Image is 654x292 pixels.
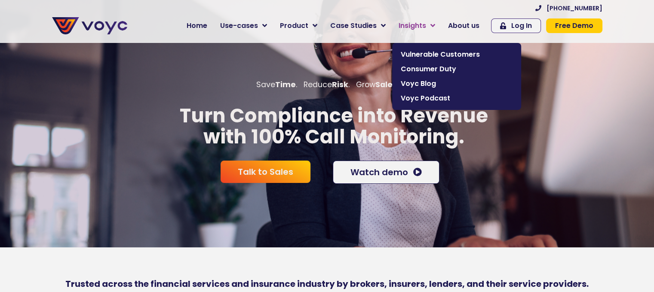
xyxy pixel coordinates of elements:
[535,5,602,11] a: [PHONE_NUMBER]
[324,17,392,34] a: Case Studies
[396,47,517,62] a: Vulnerable Customers
[214,17,273,34] a: Use-cases
[401,79,513,89] span: Voyc Blog
[180,17,214,34] a: Home
[555,22,593,29] span: Free Demo
[333,161,439,184] a: Watch demo
[401,49,513,60] span: Vulnerable Customers
[511,22,532,29] span: Log In
[221,161,310,183] a: Talk to Sales
[442,17,486,34] a: About us
[401,93,513,103] span: Voyc Podcast
[375,79,397,90] b: Sales
[396,76,517,91] a: Voyc Blog
[396,91,517,106] a: Voyc Podcast
[401,64,513,74] span: Consumer Duty
[280,21,308,31] span: Product
[547,5,602,11] span: [PHONE_NUMBER]
[65,278,589,290] b: Trusted across the financial services and insurance industry by brokers, insurers, lenders, and t...
[330,21,377,31] span: Case Studies
[332,79,348,90] b: Risk
[52,17,127,34] img: voyc-full-logo
[275,79,296,90] b: Time
[491,18,541,33] a: Log In
[187,21,207,31] span: Home
[392,17,442,34] a: Insights
[396,62,517,76] a: Consumer Duty
[238,167,293,176] span: Talk to Sales
[448,21,479,31] span: About us
[220,21,258,31] span: Use-cases
[546,18,602,33] a: Free Demo
[273,17,324,34] a: Product
[350,168,408,176] span: Watch demo
[399,21,426,31] span: Insights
